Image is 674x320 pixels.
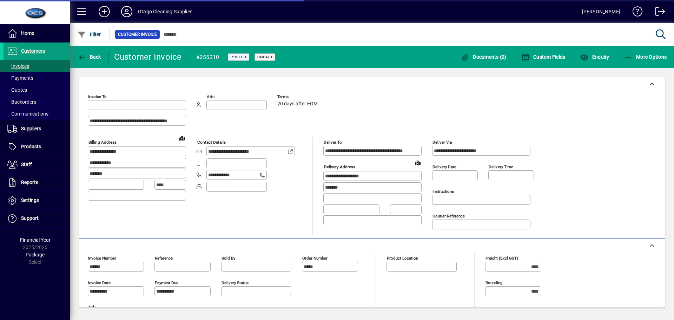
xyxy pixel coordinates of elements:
[138,6,192,17] div: Otago Cleaning Supplies
[88,94,107,99] mat-label: Invoice To
[88,256,116,261] mat-label: Invoice number
[114,51,182,63] div: Customer Invoice
[26,252,45,257] span: Package
[177,132,188,144] a: View on map
[622,51,669,63] button: More Options
[21,30,34,36] span: Home
[485,280,502,285] mat-label: Rounding
[20,237,51,243] span: Financial Year
[257,55,272,59] span: Unpaid
[485,256,518,261] mat-label: Freight (excl GST)
[7,111,48,117] span: Communications
[4,60,70,72] a: Invoices
[21,162,32,167] span: Staff
[4,96,70,108] a: Backorders
[4,84,70,96] a: Quotes
[7,75,33,81] span: Payments
[222,280,249,285] mat-label: Delivery status
[88,280,111,285] mat-label: Invoice date
[432,214,465,218] mat-label: Courier Reference
[489,164,513,169] mat-label: Delivery time
[461,54,507,60] span: Documents (0)
[21,48,45,54] span: Customers
[155,256,173,261] mat-label: Reference
[21,179,38,185] span: Reports
[624,54,667,60] span: More Options
[521,54,566,60] span: Custom Fields
[231,55,246,59] span: Posted
[21,144,41,149] span: Products
[4,138,70,156] a: Products
[578,51,611,63] button: Enquiry
[277,101,318,107] span: 20 days after EOM
[4,192,70,209] a: Settings
[21,197,39,203] span: Settings
[88,305,96,310] mat-label: Title
[7,63,29,69] span: Invoices
[520,51,567,63] button: Custom Fields
[115,5,138,18] button: Profile
[21,215,39,221] span: Support
[21,126,41,131] span: Suppliers
[76,28,103,41] button: Filter
[4,120,70,138] a: Suppliers
[93,5,115,18] button: Add
[7,87,27,93] span: Quotes
[78,32,101,37] span: Filter
[302,256,328,261] mat-label: Order number
[207,94,214,99] mat-label: Attn
[7,99,36,105] span: Backorders
[580,54,609,60] span: Enquiry
[70,51,109,63] app-page-header-button: Back
[277,94,319,99] span: Terms
[627,1,643,24] a: Knowledge Base
[387,256,418,261] mat-label: Product location
[432,140,452,145] mat-label: Deliver via
[4,210,70,227] a: Support
[324,140,342,145] mat-label: Deliver To
[4,72,70,84] a: Payments
[650,1,665,24] a: Logout
[412,157,423,168] a: View on map
[582,6,620,17] div: [PERSON_NAME]
[4,156,70,174] a: Staff
[222,256,235,261] mat-label: Sold by
[432,164,456,169] mat-label: Delivery date
[155,280,178,285] mat-label: Payment due
[4,174,70,191] a: Reports
[459,51,508,63] button: Documents (0)
[196,52,219,63] div: #255210
[4,25,70,42] a: Home
[76,51,103,63] button: Back
[4,108,70,120] a: Communications
[432,189,454,194] mat-label: Instructions
[78,54,101,60] span: Back
[118,31,157,38] span: Customer Invoice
